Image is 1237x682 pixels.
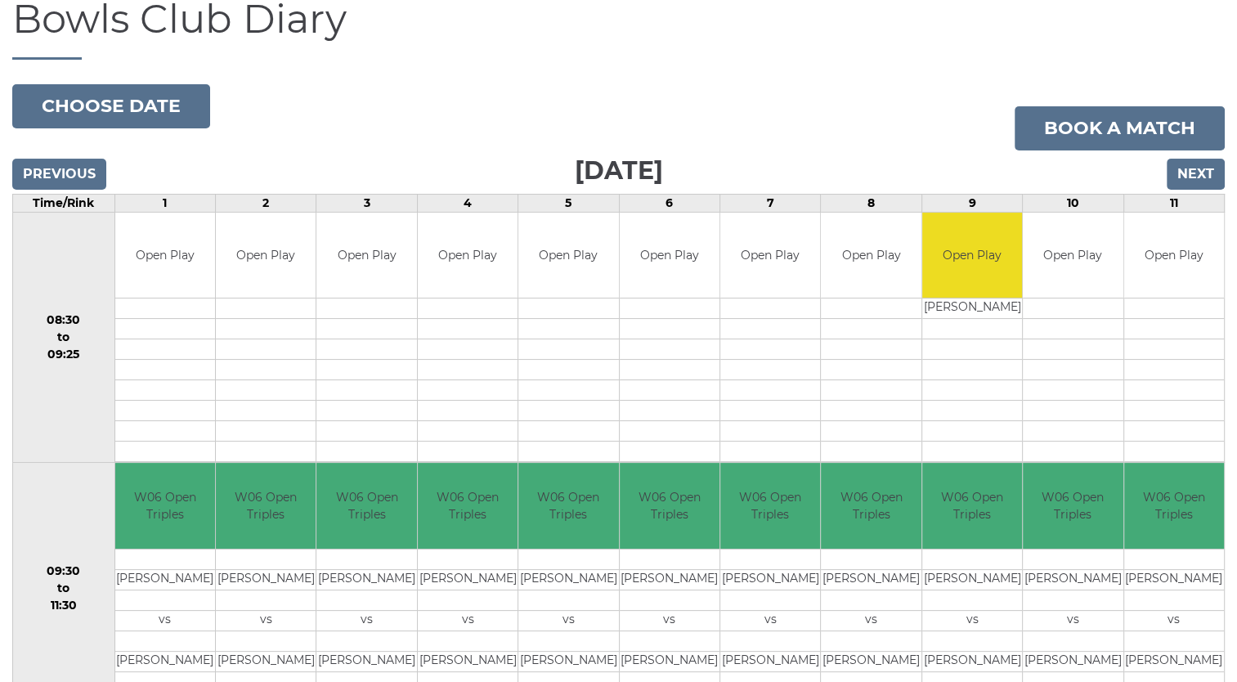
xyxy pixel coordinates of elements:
td: [PERSON_NAME] [216,569,316,590]
td: Open Play [518,213,618,298]
td: Open Play [922,213,1022,298]
td: [PERSON_NAME] [1124,651,1225,671]
td: vs [316,610,416,630]
td: 6 [619,194,719,212]
td: [PERSON_NAME] [418,651,518,671]
td: W06 Open Triples [922,463,1022,549]
td: W06 Open Triples [821,463,921,549]
td: vs [720,610,820,630]
td: Time/Rink [13,194,115,212]
td: vs [216,610,316,630]
td: [PERSON_NAME] [922,651,1022,671]
td: [PERSON_NAME] [115,651,215,671]
td: vs [418,610,518,630]
td: 10 [1023,194,1123,212]
td: 2 [215,194,316,212]
td: Open Play [115,213,215,298]
td: Open Play [1023,213,1123,298]
td: W06 Open Triples [518,463,618,549]
td: 08:30 to 09:25 [13,212,115,463]
td: [PERSON_NAME] [922,298,1022,319]
td: [PERSON_NAME] [821,569,921,590]
td: W06 Open Triples [418,463,518,549]
td: 1 [114,194,215,212]
td: W06 Open Triples [216,463,316,549]
td: vs [620,610,719,630]
td: W06 Open Triples [115,463,215,549]
td: vs [1124,610,1225,630]
td: Open Play [821,213,921,298]
td: W06 Open Triples [1023,463,1123,549]
td: [PERSON_NAME] [720,651,820,671]
td: Open Play [216,213,316,298]
td: W06 Open Triples [1124,463,1225,549]
td: [PERSON_NAME] [720,569,820,590]
td: vs [821,610,921,630]
td: 5 [518,194,619,212]
input: Next [1167,159,1225,190]
td: [PERSON_NAME] [518,651,618,671]
td: vs [922,610,1022,630]
td: [PERSON_NAME] [821,651,921,671]
td: Open Play [620,213,719,298]
input: Previous [12,159,106,190]
td: Open Play [1124,213,1225,298]
td: [PERSON_NAME] [115,569,215,590]
td: [PERSON_NAME] [1023,569,1123,590]
td: 9 [921,194,1022,212]
td: [PERSON_NAME] [620,569,719,590]
td: 8 [821,194,921,212]
td: vs [1023,610,1123,630]
td: [PERSON_NAME] [316,651,416,671]
a: Book a match [1015,106,1225,150]
td: [PERSON_NAME] [216,651,316,671]
td: W06 Open Triples [316,463,416,549]
td: [PERSON_NAME] [1023,651,1123,671]
td: Open Play [316,213,416,298]
td: [PERSON_NAME] [922,569,1022,590]
td: [PERSON_NAME] [418,569,518,590]
td: Open Play [418,213,518,298]
td: [PERSON_NAME] [316,569,416,590]
td: [PERSON_NAME] [1124,569,1225,590]
button: Choose date [12,84,210,128]
td: 3 [316,194,417,212]
td: W06 Open Triples [720,463,820,549]
td: [PERSON_NAME] [518,569,618,590]
td: Open Play [720,213,820,298]
td: 7 [719,194,820,212]
td: vs [518,610,618,630]
td: [PERSON_NAME] [620,651,719,671]
td: 4 [417,194,518,212]
td: 11 [1123,194,1225,212]
td: W06 Open Triples [620,463,719,549]
td: vs [115,610,215,630]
